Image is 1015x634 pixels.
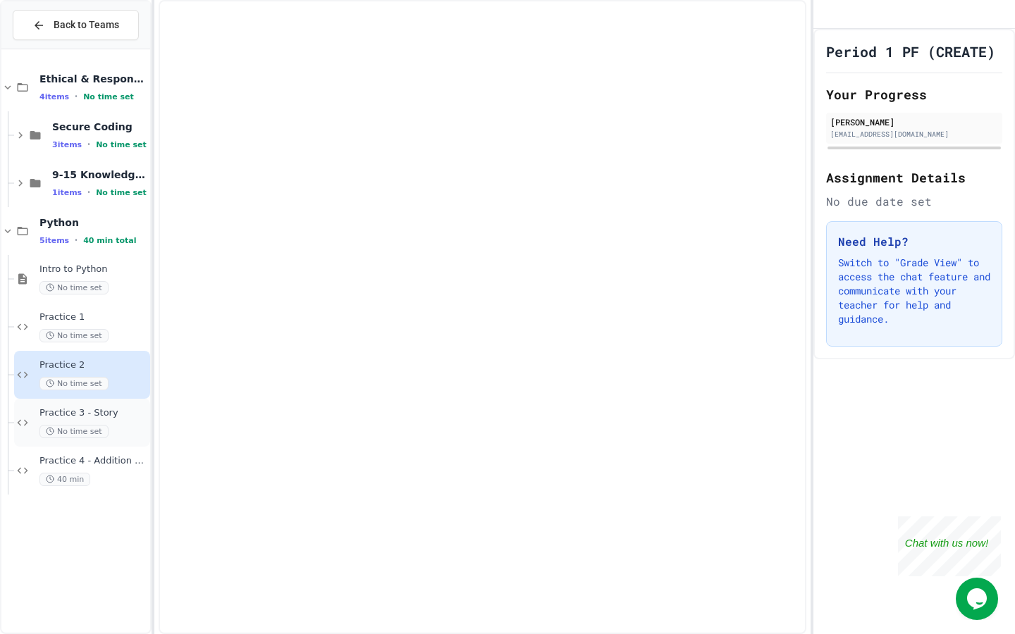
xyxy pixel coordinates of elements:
span: No time set [39,425,109,438]
h2: Assignment Details [826,168,1002,187]
h1: Period 1 PF (CREATE) [826,42,995,61]
span: No time set [39,281,109,294]
h3: Need Help? [838,233,990,250]
span: • [75,235,78,246]
span: 1 items [52,188,82,197]
span: 9-15 Knowledge Check [52,168,147,181]
span: No time set [39,329,109,342]
span: Practice 2 [39,359,147,371]
span: No time set [96,188,147,197]
div: No due date set [826,193,1002,210]
span: 3 items [52,140,82,149]
div: [PERSON_NAME] [830,116,998,128]
span: • [75,91,78,102]
span: No time set [83,92,134,101]
span: Back to Teams [54,18,119,32]
span: Practice 3 - Story [39,407,147,419]
iframe: chat widget [898,516,1001,576]
span: 40 min [39,473,90,486]
span: Practice 4 - Addition Calculator [39,455,147,467]
span: Practice 1 [39,311,147,323]
h2: Your Progress [826,85,1002,104]
span: 40 min total [83,236,136,245]
iframe: chat widget [956,578,1001,620]
span: 5 items [39,236,69,245]
span: • [87,187,90,198]
span: Ethical & Responsible Coding Practice [39,73,147,85]
span: Python [39,216,147,229]
div: [EMAIL_ADDRESS][DOMAIN_NAME] [830,129,998,139]
span: • [87,139,90,150]
button: Back to Teams [13,10,139,40]
span: No time set [96,140,147,149]
span: Intro to Python [39,263,147,275]
span: Secure Coding [52,120,147,133]
span: 4 items [39,92,69,101]
span: No time set [39,377,109,390]
p: Switch to "Grade View" to access the chat feature and communicate with your teacher for help and ... [838,256,990,326]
